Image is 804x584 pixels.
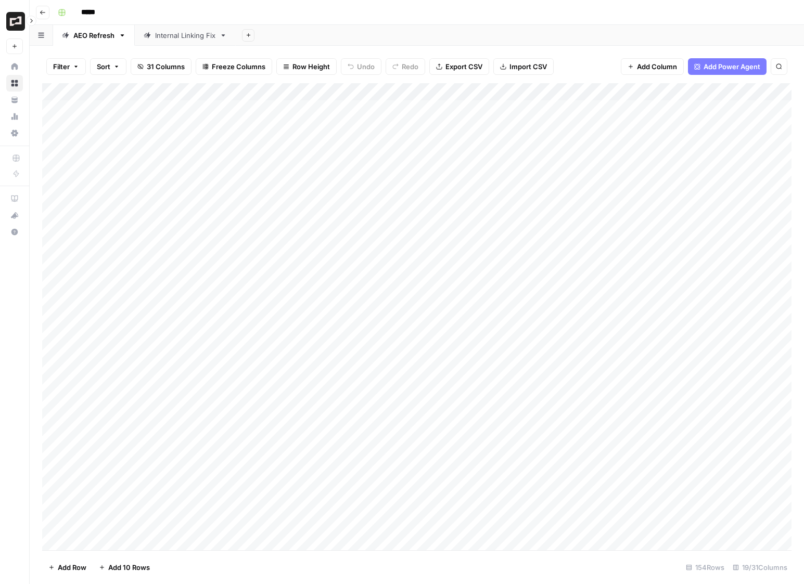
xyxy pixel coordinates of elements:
[53,25,135,46] a: AEO Refresh
[6,75,23,92] a: Browse
[212,61,265,72] span: Freeze Columns
[357,61,375,72] span: Undo
[6,190,23,207] a: AirOps Academy
[93,559,156,576] button: Add 10 Rows
[73,30,114,41] div: AEO Refresh
[621,58,684,75] button: Add Column
[6,8,23,34] button: Workspace: Brex
[341,58,381,75] button: Undo
[429,58,489,75] button: Export CSV
[729,559,792,576] div: 19/31 Columns
[135,25,236,46] a: Internal Linking Fix
[196,58,272,75] button: Freeze Columns
[493,58,554,75] button: Import CSV
[6,125,23,141] a: Settings
[155,30,215,41] div: Internal Linking Fix
[688,58,767,75] button: Add Power Agent
[90,58,126,75] button: Sort
[682,559,729,576] div: 154 Rows
[704,61,760,72] span: Add Power Agent
[402,61,418,72] span: Redo
[509,61,547,72] span: Import CSV
[445,61,482,72] span: Export CSV
[6,108,23,125] a: Usage
[46,58,86,75] button: Filter
[292,61,330,72] span: Row Height
[6,58,23,75] a: Home
[6,207,23,224] button: What's new?
[6,224,23,240] button: Help + Support
[42,559,93,576] button: Add Row
[637,61,677,72] span: Add Column
[97,61,110,72] span: Sort
[147,61,185,72] span: 31 Columns
[108,562,150,573] span: Add 10 Rows
[58,562,86,573] span: Add Row
[386,58,425,75] button: Redo
[6,92,23,108] a: Your Data
[6,12,25,31] img: Brex Logo
[276,58,337,75] button: Row Height
[131,58,192,75] button: 31 Columns
[53,61,70,72] span: Filter
[7,207,22,223] div: What's new?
